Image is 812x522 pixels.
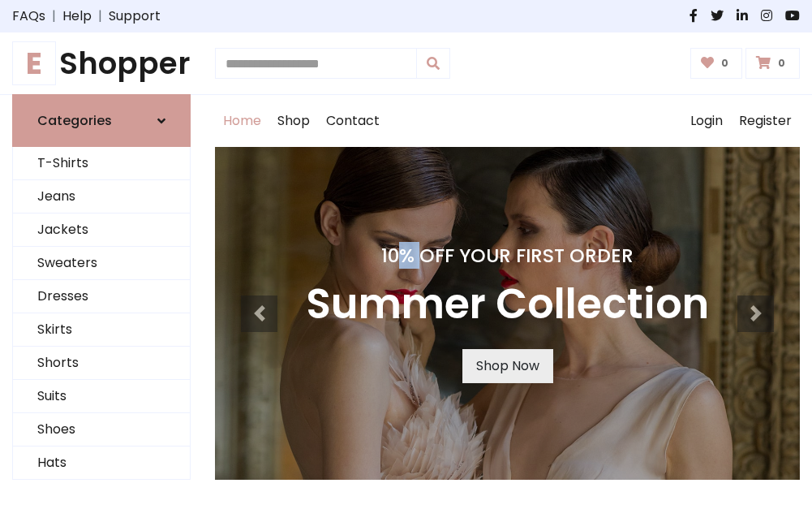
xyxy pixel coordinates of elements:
span: | [45,6,62,26]
a: Jackets [13,214,190,247]
span: | [92,6,109,26]
a: Help [62,6,92,26]
span: E [12,41,56,85]
span: 0 [717,56,733,71]
a: Sweaters [13,247,190,280]
a: Skirts [13,313,190,347]
a: Login [682,95,731,147]
a: Support [109,6,161,26]
h4: 10% Off Your First Order [306,244,709,267]
a: Contact [318,95,388,147]
a: Shop [269,95,318,147]
a: Home [215,95,269,147]
a: Shoes [13,413,190,447]
a: Shop Now [462,349,553,383]
a: Categories [12,94,191,147]
a: Register [731,95,800,147]
a: Hats [13,447,190,480]
a: Jeans [13,180,190,214]
h1: Shopper [12,45,191,81]
a: FAQs [12,6,45,26]
h3: Summer Collection [306,280,709,330]
a: EShopper [12,45,191,81]
a: Dresses [13,280,190,313]
h6: Categories [37,113,112,128]
a: Shorts [13,347,190,380]
a: T-Shirts [13,147,190,180]
a: Suits [13,380,190,413]
a: 0 [690,48,743,79]
span: 0 [774,56,789,71]
a: 0 [745,48,800,79]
